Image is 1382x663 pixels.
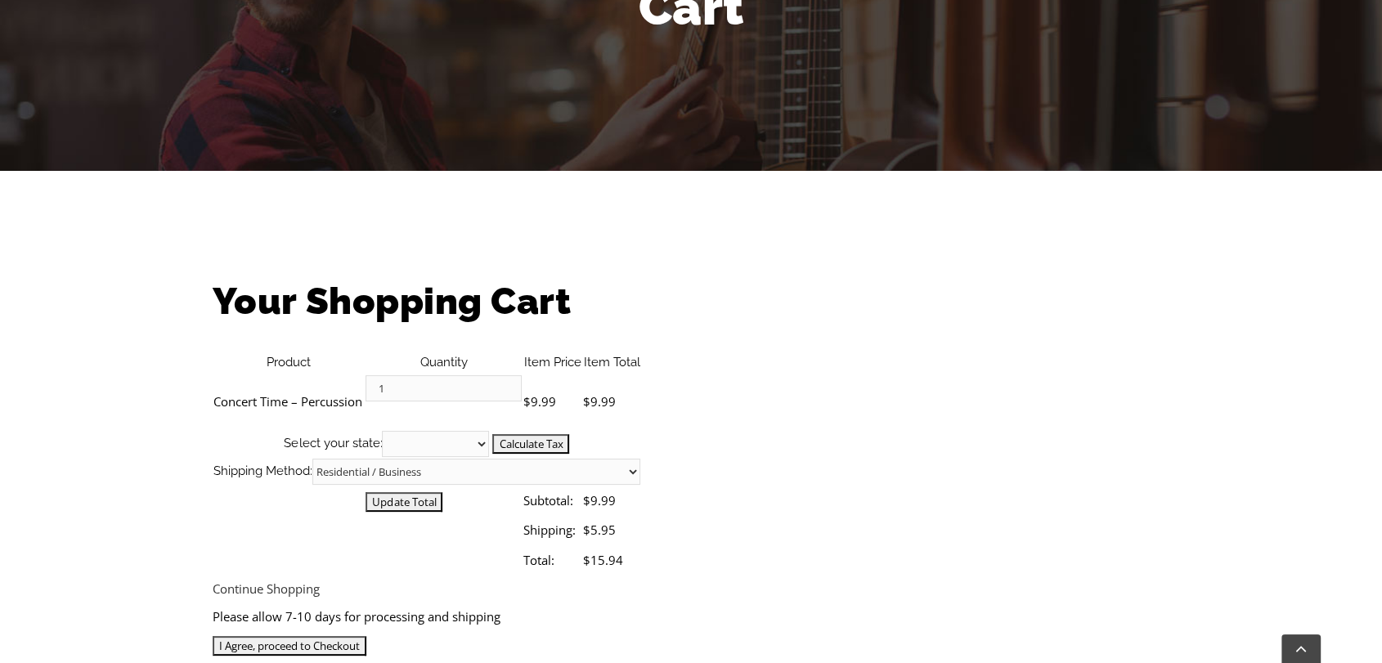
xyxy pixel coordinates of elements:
[213,430,641,458] th: Select your state:
[523,372,582,430] td: $9.99
[582,372,641,430] td: $9.99
[213,352,365,373] th: Product
[382,431,489,457] select: State billing address
[213,458,641,486] th: Shipping Method:
[523,515,582,544] td: Shipping:
[365,352,523,373] th: Quantity
[523,486,582,515] td: Subtotal:
[582,515,641,544] td: $5.95
[523,545,582,575] td: Total:
[213,603,1169,630] div: Please allow 7-10 days for processing and shipping
[582,486,641,515] td: $9.99
[523,352,582,373] th: Item Price
[213,636,366,656] input: I Agree, proceed to Checkout
[213,580,320,597] a: Continue Shopping
[366,492,442,512] input: Update Total
[213,372,365,430] td: Concert Time – Percussion
[213,276,1169,327] h1: Your Shopping Cart
[582,545,641,575] td: $15.94
[582,352,641,373] th: Item Total
[492,434,569,454] input: Calculate Tax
